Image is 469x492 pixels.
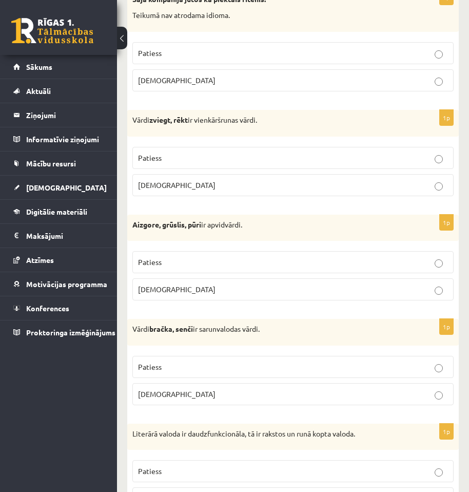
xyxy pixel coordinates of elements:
[138,180,216,190] span: [DEMOGRAPHIC_DATA]
[439,214,454,231] p: 1p
[435,50,443,59] input: Patiess
[132,429,402,439] p: Literārā valoda ir daudzfunkcionāla, tā ir rakstos un runā kopta valoda.
[26,86,51,96] span: Aktuāli
[26,279,107,289] span: Motivācijas programma
[26,183,107,192] span: [DEMOGRAPHIC_DATA]
[149,115,188,124] strong: zviegt, rēkt
[13,200,104,223] a: Digitālie materiāli
[138,285,216,294] span: [DEMOGRAPHIC_DATA]
[132,10,402,21] p: Teikumā nav atrodama idioma.
[11,18,93,44] a: Rīgas 1. Tālmācības vidusskola
[439,109,454,126] p: 1p
[138,75,216,85] span: [DEMOGRAPHIC_DATA]
[138,153,162,162] span: Patiess
[26,103,104,127] legend: Ziņojumi
[13,224,104,248] a: Maksājumi
[132,220,402,230] p: ir apvidvārdi.
[435,391,443,400] input: [DEMOGRAPHIC_DATA]
[138,466,162,476] span: Patiess
[132,324,402,334] p: Vārdi ir sarunvalodas vārdi.
[435,468,443,477] input: Patiess
[13,152,104,175] a: Mācību resursi
[26,224,104,248] legend: Maksājumi
[13,55,104,79] a: Sākums
[26,62,52,71] span: Sākums
[138,362,162,371] span: Patiess
[435,287,443,295] input: [DEMOGRAPHIC_DATA]
[439,318,454,335] p: 1p
[138,389,216,399] span: [DEMOGRAPHIC_DATA]
[132,220,201,229] strong: Aizgore, grūslis, pūri
[435,155,443,163] input: Patiess
[132,115,402,125] p: Vārdi ir vienkāršrunas vārdi.
[13,176,104,199] a: [DEMOGRAPHIC_DATA]
[138,48,162,58] span: Patiess
[435,78,443,86] input: [DEMOGRAPHIC_DATA]
[26,255,54,264] span: Atzīmes
[13,320,104,344] a: Proktoringa izmēģinājums
[439,423,454,440] p: 1p
[138,257,162,267] span: Patiess
[26,304,69,313] span: Konferences
[435,182,443,191] input: [DEMOGRAPHIC_DATA]
[13,127,104,151] a: Informatīvie ziņojumi
[149,324,193,333] strong: bračka, senči
[26,159,76,168] span: Mācību resursi
[13,296,104,320] a: Konferences
[13,103,104,127] a: Ziņojumi
[26,207,87,216] span: Digitālie materiāli
[26,127,104,151] legend: Informatīvie ziņojumi
[13,248,104,272] a: Atzīmes
[26,328,115,337] span: Proktoringa izmēģinājums
[435,259,443,268] input: Patiess
[435,364,443,372] input: Patiess
[13,79,104,103] a: Aktuāli
[13,272,104,296] a: Motivācijas programma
